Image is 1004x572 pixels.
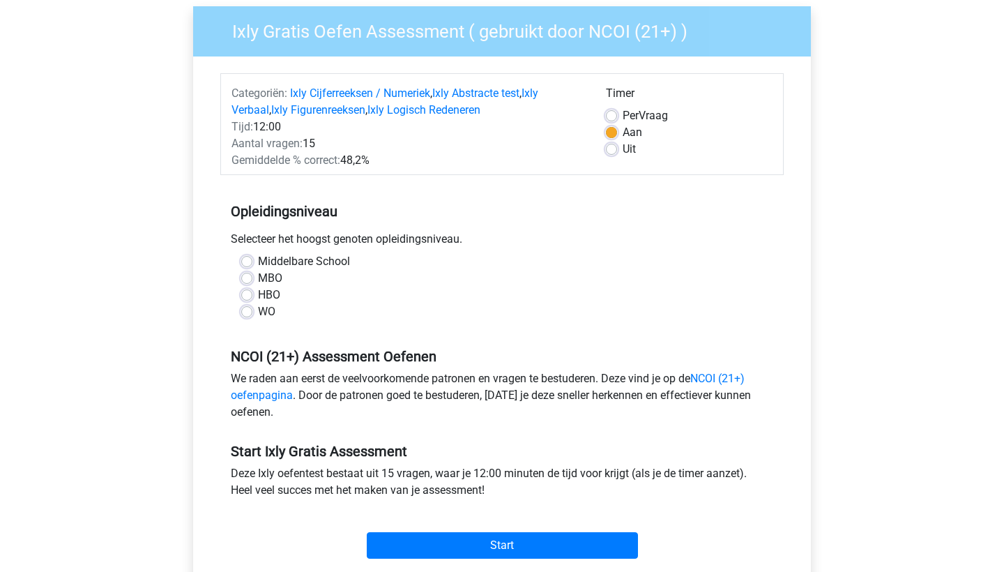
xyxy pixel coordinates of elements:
[231,443,773,460] h5: Start Ixly Gratis Assessment
[258,287,280,303] label: HBO
[271,103,365,116] a: Ixly Figurenreeksen
[231,197,773,225] h5: Opleidingsniveau
[258,270,282,287] label: MBO
[367,103,480,116] a: Ixly Logisch Redeneren
[290,86,430,100] a: Ixly Cijferreeksen / Numeriek
[367,532,638,559] input: Start
[623,141,636,158] label: Uit
[231,153,340,167] span: Gemiddelde % correct:
[623,107,668,124] label: Vraag
[231,137,303,150] span: Aantal vragen:
[606,85,773,107] div: Timer
[221,85,595,119] div: , , , ,
[258,253,350,270] label: Middelbare School
[258,303,275,320] label: WO
[221,152,595,169] div: 48,2%
[231,86,287,100] span: Categoriën:
[215,15,800,43] h3: Ixly Gratis Oefen Assessment ( gebruikt door NCOI (21+) )
[221,119,595,135] div: 12:00
[221,135,595,152] div: 15
[220,465,784,504] div: Deze Ixly oefentest bestaat uit 15 vragen, waar je 12:00 minuten de tijd voor krijgt (als je de t...
[432,86,519,100] a: Ixly Abstracte test
[231,120,253,133] span: Tijd:
[623,124,642,141] label: Aan
[220,370,784,426] div: We raden aan eerst de veelvoorkomende patronen en vragen te bestuderen. Deze vind je op de . Door...
[623,109,639,122] span: Per
[220,231,784,253] div: Selecteer het hoogst genoten opleidingsniveau.
[231,348,773,365] h5: NCOI (21+) Assessment Oefenen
